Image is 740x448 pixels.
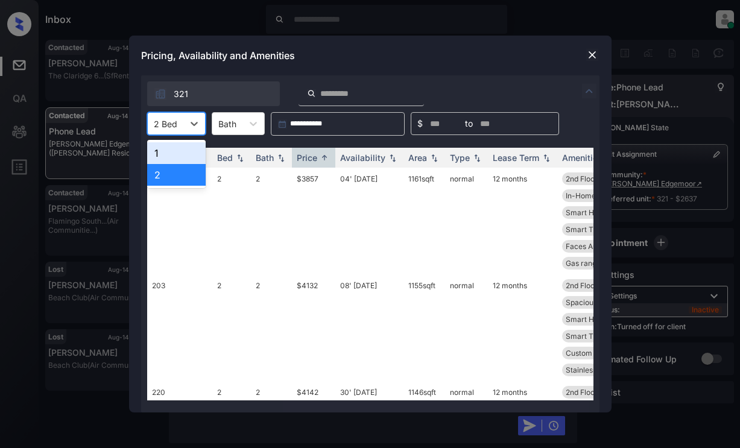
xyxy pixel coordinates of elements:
img: icon-zuma [582,84,596,98]
div: Type [450,153,470,163]
img: sorting [428,154,440,162]
span: to [465,117,473,130]
span: Smart Thermosta... [566,332,631,341]
div: Bed [217,153,233,163]
span: Smart Home Lock [566,315,628,324]
div: Lease Term [493,153,539,163]
td: 04' [DATE] [335,168,403,274]
div: Availability [340,153,385,163]
img: sorting [540,154,552,162]
td: 12 months [488,168,557,274]
td: normal [445,274,488,381]
img: sorting [234,154,246,162]
td: 2 [251,274,292,381]
span: Stainless Steel... [566,365,621,374]
div: Pricing, Availability and Amenities [129,36,612,75]
img: sorting [275,154,287,162]
td: 12 months [488,274,557,381]
div: 2 [147,164,206,186]
span: 2nd Floor [566,388,598,397]
td: $4132 [292,274,335,381]
td: $3857 [292,168,335,274]
div: Amenities [562,153,602,163]
span: Custom Italian ... [566,349,622,358]
span: Faces Arlington... [566,242,624,251]
span: $ [417,117,423,130]
img: sorting [387,154,399,162]
div: Bath [256,153,274,163]
div: Area [408,153,427,163]
img: close [586,49,598,61]
td: 208 [147,168,212,274]
span: Smart Home Lock [566,208,628,217]
div: 1 [147,142,206,164]
img: icon-zuma [154,88,166,100]
img: sorting [471,154,483,162]
span: Spacious Closet [566,298,621,307]
td: 2 [251,168,292,274]
td: 08' [DATE] [335,274,403,381]
td: 1155 sqft [403,274,445,381]
span: 2nd Floor [566,174,598,183]
div: Price [297,153,317,163]
span: Smart Thermosta... [566,225,631,234]
img: icon-zuma [307,88,316,99]
img: sorting [318,153,330,162]
td: normal [445,168,488,274]
span: In-Home Washer ... [566,191,631,200]
td: 203 [147,274,212,381]
td: 2 [212,274,251,381]
span: 2nd Floor [566,281,598,290]
span: Gas range [566,259,601,268]
span: 321 [174,87,188,101]
td: 1161 sqft [403,168,445,274]
td: 2 [212,168,251,274]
